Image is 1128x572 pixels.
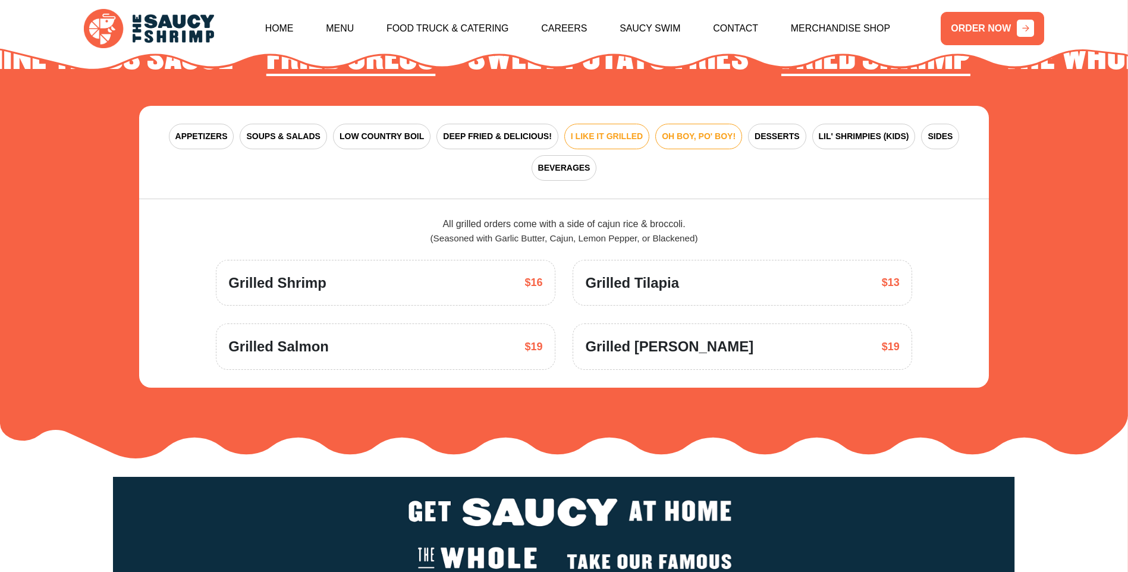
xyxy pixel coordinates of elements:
h2: Fried Oreos [266,40,436,77]
button: LOW COUNTRY BOIL [333,124,431,149]
a: Saucy Swim [620,3,680,54]
span: DEEP FRIED & DELICIOUS! [443,130,552,143]
span: LIL' SHRIMPIES (KIDS) [819,130,909,143]
button: I LIKE IT GRILLED [564,124,649,149]
button: LIL' SHRIMPIES (KIDS) [812,124,916,149]
button: DEEP FRIED & DELICIOUS! [436,124,558,149]
a: Careers [541,3,587,54]
button: SOUPS & SALADS [240,124,326,149]
img: logo [84,9,214,48]
span: Grilled [PERSON_NAME] [585,336,753,357]
span: APPETIZERS [175,130,228,143]
button: APPETIZERS [169,124,234,149]
span: Grilled Tilapia [585,272,679,294]
button: SIDES [921,124,959,149]
span: $19 [525,339,543,355]
span: $16 [525,275,543,291]
span: SOUPS & SALADS [246,130,320,143]
a: Food Truck & Catering [387,3,509,54]
button: OH BOY, PO' BOY! [655,124,742,149]
a: Merchandise Shop [791,3,890,54]
span: Grilled Shrimp [228,272,326,294]
span: DESSERTS [755,130,799,143]
span: OH BOY, PO' BOY! [662,130,736,143]
span: $13 [882,275,900,291]
a: Contact [713,3,758,54]
span: BEVERAGES [538,162,590,174]
div: All grilled orders come with a side of cajun rice & broccoli. [216,217,912,246]
a: Home [265,3,294,54]
span: $19 [882,339,900,355]
span: SIDES [928,130,953,143]
button: BEVERAGES [532,155,597,181]
button: DESSERTS [748,124,806,149]
h2: Fried Shrimp [781,40,970,77]
span: Grilled Salmon [228,336,329,357]
span: LOW COUNTRY BOIL [340,130,424,143]
span: I LIKE IT GRILLED [571,130,643,143]
span: (Seasoned with Garlic Butter, Cajun, Lemon Pepper, or Blackened) [431,233,698,243]
a: ORDER NOW [941,12,1044,45]
h2: Sweet Potato Fries [468,40,749,77]
a: Menu [326,3,354,54]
